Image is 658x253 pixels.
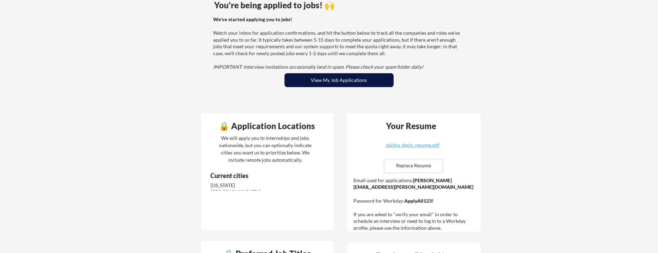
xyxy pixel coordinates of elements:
[211,182,284,202] div: [US_STATE][GEOGRAPHIC_DATA], [GEOGRAPHIC_DATA]
[213,16,292,22] strong: We've started applying you to jobs!
[404,198,433,204] strong: ApplyAll123!
[284,73,394,87] button: View My Job Applications
[218,134,313,163] div: We will apply you to internships and jobs nationwide, but you can optionally indicate cities you ...
[213,64,423,70] em: IMPORTANT: Interview invitations occasionally land in spam. Please check your spam folder daily!
[353,177,476,231] div: Email used for applications: Password for Workday: If you are asked to "verify your email" in ord...
[353,177,473,190] strong: [PERSON_NAME][EMAIL_ADDRESS][PERSON_NAME][DOMAIN_NAME]
[371,143,454,153] a: daisha_davis_resume.pdf
[371,143,454,147] div: daisha_davis_resume.pdf
[203,122,332,130] div: 🔒 Application Locations
[214,1,464,9] div: You're being applied to jobs! 🙌
[213,16,463,70] div: Watch your inbox for application confirmations, and hit the button below to track all the compani...
[210,172,306,179] div: Current cities
[377,122,446,130] div: Your Resume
